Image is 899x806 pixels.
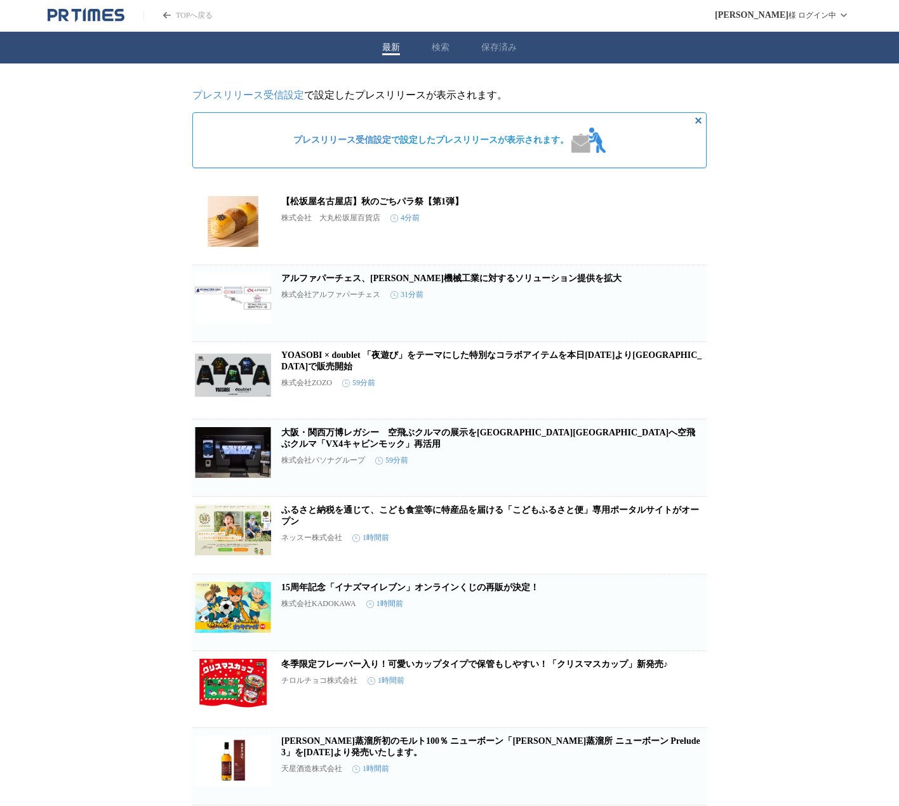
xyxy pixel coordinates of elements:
img: 【松坂屋名古屋店】秋のごちパラ祭【第1弾】 [195,196,271,247]
a: 【松坂屋名古屋店】秋のごちパラ祭【第1弾】 [281,197,463,206]
time: 31分前 [390,289,423,300]
a: プレスリリース受信設定 [293,135,391,145]
img: YOASOBI × doublet 「夜遊び」をテーマにした特別なコラボアイテムを本日10月14日よりZOZOTOWNで販売開始 [195,350,271,400]
a: YOASOBI × doublet 「夜遊び」をテーマにした特別なコラボアイテムを本日[DATE]より[GEOGRAPHIC_DATA]で販売開始 [281,350,702,371]
p: チロルチョコ株式会社 [281,675,357,686]
button: 保存済み [481,42,517,53]
a: PR TIMESのトップページはこちら [48,8,124,23]
time: 59分前 [342,378,375,388]
span: [PERSON_NAME] [715,10,789,20]
p: 株式会社パソナグループ [281,455,365,466]
time: 1時間前 [352,532,389,543]
a: 15周年記念「イナズマイレブン」オンラインくじの再販が決定！ [281,583,539,592]
p: 株式会社KADOKAWA [281,598,356,609]
time: 59分前 [375,455,408,466]
a: アルファパーチェス、[PERSON_NAME]機械工業に対するソリューション提供を拡大 [281,274,622,283]
p: ネッスー株式会社 [281,532,342,543]
a: 冬季限定フレーバー入り！可愛いカップタイプで保管もしやすい！「クリスマスカップ」新発売♪ [281,659,668,669]
time: 1時間前 [368,675,404,686]
p: 株式会社 大丸松坂屋百貨店 [281,213,380,223]
img: ふるさと納税を通じて、こども食堂等に特産品を届ける「こどもふるさと便」専用ポータルサイトがオープン [195,505,271,555]
button: 非表示にする [691,113,706,128]
p: 株式会社アルファパーチェス [281,289,380,300]
a: [PERSON_NAME]蒸溜所初のモルト100％ ニューボーン「[PERSON_NAME]蒸溜所 ニューボーン Prelude3」を[DATE]より発売いたします。 [281,736,700,757]
button: 最新 [382,42,400,53]
img: 菱田蒸溜所初のモルト100％ ニューボーン「菱田蒸溜所 ニューボーン Prelude3」を11月4日(火)より発売いたします。 [195,736,271,786]
time: 1時間前 [352,763,389,774]
img: 大阪・関西万博レガシー 空飛ぶクルマの展示を兵庫県淡路島へ空飛ぶクルマ「VX4キャビンモック」再活用 [195,427,271,478]
time: 4分前 [390,213,420,223]
p: 天星酒造株式会社 [281,763,342,774]
img: アルファパーチェス、明石機械工業に対するソリューション提供を拡大 [195,273,271,324]
button: 検索 [432,42,450,53]
img: 冬季限定フレーバー入り！可愛いカップタイプで保管もしやすい！「クリスマスカップ」新発売♪ [195,659,271,710]
a: 大阪・関西万博レガシー 空飛ぶクルマの展示を[GEOGRAPHIC_DATA][GEOGRAPHIC_DATA]へ空飛ぶクルマ「VX4キャビンモック」再活用 [281,428,695,449]
time: 1時間前 [366,598,403,609]
a: プレスリリース受信設定 [192,89,304,100]
img: 15周年記念「イナズマイレブン」オンラインくじの再販が決定！ [195,582,271,633]
span: で設定したプレスリリースが表示されます。 [293,135,569,146]
p: 株式会社ZOZO [281,378,332,388]
a: PR TIMESのトップページはこちら [143,10,213,21]
a: ふるさと納税を通じて、こども食堂等に特産品を届ける「こどもふるさと便」専用ポータルサイトがオープン [281,505,699,526]
p: で設定したプレスリリースが表示されます。 [192,89,707,102]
